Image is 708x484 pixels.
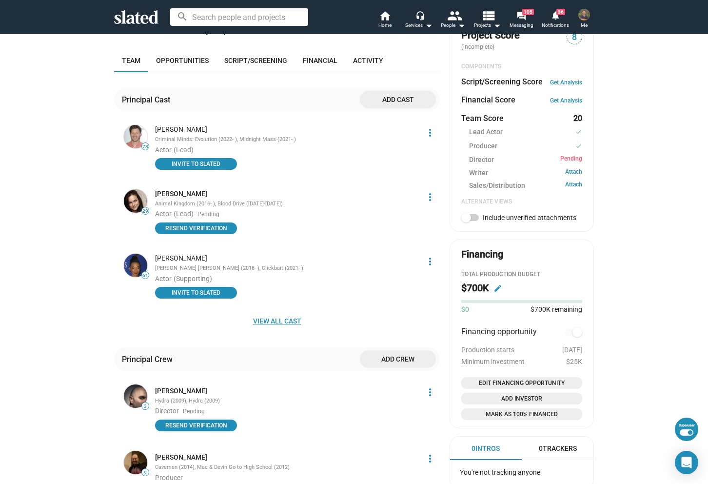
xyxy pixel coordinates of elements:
mat-icon: check [575,127,582,137]
div: Total Production budget [461,271,582,279]
dt: Script/Screening Score [461,77,543,87]
mat-icon: people [447,8,461,22]
a: Opportunities [148,49,216,72]
span: Director [155,407,179,415]
span: Director [469,155,494,164]
button: Superuser [675,418,698,441]
span: View all cast [122,312,432,330]
button: Add cast [360,91,436,108]
mat-icon: more_vert [424,256,436,267]
div: Open Intercom Messenger [675,451,698,474]
span: 8 [567,31,582,44]
span: Actor [155,210,172,218]
button: INVITE TO SLATED [155,287,237,299]
button: Mitchell SturhannMe [572,7,596,32]
dt: Team Score [461,113,504,123]
div: Principal Cast [122,95,174,105]
span: Lead Actor [469,127,503,138]
img: Mitchell Sturhann [578,9,590,20]
mat-icon: forum [516,11,526,20]
h2: $700K [461,282,489,295]
div: [PERSON_NAME] [155,125,418,134]
span: (Supporting) [174,275,212,282]
span: Add crew [368,350,428,368]
a: Get Analysis [550,79,582,86]
img: Zach Gilford [124,125,147,148]
button: View all cast [114,312,440,330]
span: Pending [183,408,205,416]
div: Financing [461,248,503,261]
button: Projects [470,10,504,31]
button: Add crew [360,350,436,368]
span: Include unverified attachments [483,214,576,222]
div: Superuser [679,423,694,427]
a: [PERSON_NAME] [155,386,207,396]
a: Attach [565,181,582,190]
img: Christina Ochoa [124,189,147,213]
span: 61 [142,273,149,279]
mat-icon: arrow_drop_down [455,20,467,31]
span: Minimum investment [461,358,525,365]
span: Pending [560,155,582,164]
span: Resend verification [161,223,231,233]
div: Principal Crew [122,354,177,364]
div: People [441,20,465,31]
span: Notifications [542,20,569,31]
div: Services [405,20,433,31]
span: Financing opportunity [461,326,537,338]
input: Search people and projects [170,8,308,26]
button: Edit budget [490,281,506,296]
mat-icon: arrow_drop_down [491,20,503,31]
mat-icon: notifications [551,10,560,20]
mat-icon: more_vert [424,453,436,464]
a: Financial [295,49,345,72]
span: Project Score [461,29,520,42]
div: 0 Intros [472,444,500,453]
div: Cavemen (2014), Mac & Devin Go to High School (2012) [155,464,418,471]
span: Financial [303,57,337,64]
span: Resend verification [161,421,231,430]
span: (incomplete) [461,43,496,50]
span: INVITE TO SLATED [161,159,231,169]
div: [PERSON_NAME] [155,254,418,263]
span: Script/Screening [224,57,287,64]
span: $0 [461,305,469,314]
a: Team [114,49,148,72]
span: Opportunities [156,57,209,64]
div: Hydra (2009), Hydra (2009) [155,398,418,405]
div: Animal Kingdom (2016- ), Blood Drive ([DATE]-[DATE]) [155,201,418,208]
mat-icon: edit [493,284,502,293]
span: Home [378,20,392,31]
div: 0 Trackers [539,444,577,453]
mat-icon: headset_mic [415,11,424,20]
a: Home [368,10,402,31]
mat-icon: more_vert [424,127,436,139]
mat-icon: home [379,10,391,21]
button: Services [402,10,436,31]
button: Resend verification [155,222,237,234]
mat-icon: more_vert [424,386,436,398]
span: 9 [142,470,149,476]
mat-icon: check [575,141,582,151]
div: [PERSON_NAME] [PERSON_NAME] (2018- ), Clickbait (2021- ) [155,265,418,272]
span: Actor [155,146,172,154]
button: Open add or edit financing opportunity dialog [461,377,582,389]
span: Pending [197,211,219,219]
span: Me [581,20,588,31]
dt: Financial Score [461,95,515,105]
div: COMPONENTS [461,63,582,71]
span: 73 [142,144,149,150]
span: (Lead) [174,146,194,154]
dd: 20 [573,113,582,123]
a: Activity [345,49,391,72]
a: Attach [565,168,582,178]
img: Herschel Faber [124,451,147,474]
span: Add cast [368,91,428,108]
span: Edit Financing Opportunity [465,378,578,388]
span: Producer [469,141,497,152]
span: Actor [155,275,172,282]
span: Production starts [461,346,514,354]
mat-icon: more_vert [424,191,436,203]
a: 105Messaging [504,10,538,31]
a: [PERSON_NAME] [155,189,207,199]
